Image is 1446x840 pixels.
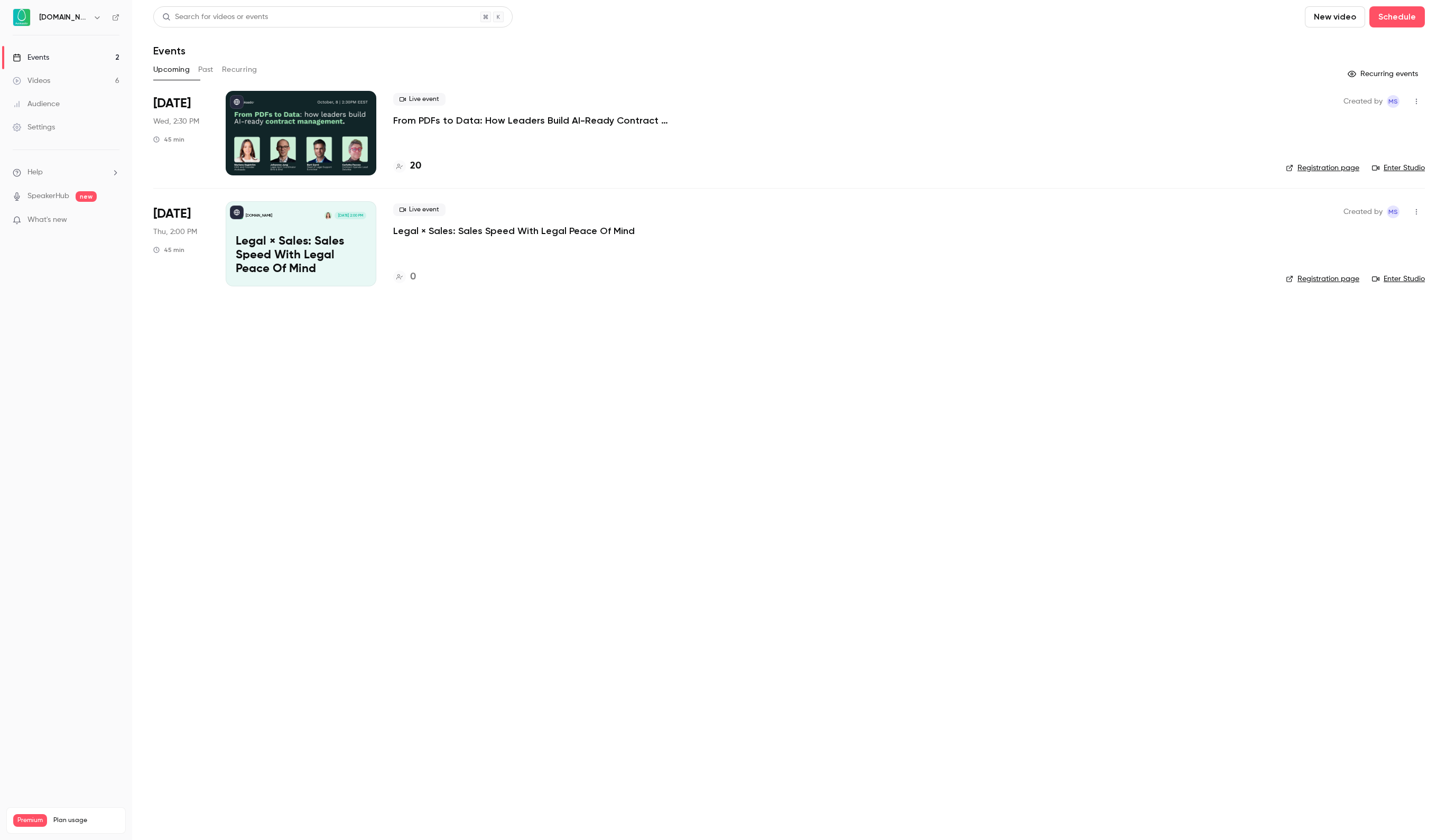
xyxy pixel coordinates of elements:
h6: [DOMAIN_NAME] [39,12,89,23]
img: Mariana Hagström [325,212,332,219]
a: 20 [393,159,421,173]
a: Registration page [1286,274,1359,284]
span: Marie Skachko [1387,95,1399,108]
h4: 0 [410,270,416,284]
span: Help [27,167,43,178]
a: Enter Studio [1372,274,1425,284]
div: Settings [13,122,55,133]
span: Thu, 2:00 PM [153,227,197,237]
span: Live event [393,93,446,106]
span: Marie Skachko [1387,206,1399,218]
a: 0 [393,270,416,284]
h4: 20 [410,159,421,173]
a: Enter Studio [1372,163,1425,173]
a: Legal × Sales: Sales Speed With Legal Peace Of Mind[DOMAIN_NAME]Mariana Hagström[DATE] 2:00 PMLeg... [226,201,376,286]
button: New video [1305,6,1365,27]
a: SpeakerHub [27,191,69,202]
a: From PDFs to Data: How Leaders Build AI-Ready Contract Management. [393,114,710,127]
div: Search for videos or events [162,12,268,23]
div: Videos [13,76,50,86]
span: Created by [1343,206,1383,218]
span: Plan usage [53,816,119,825]
a: Registration page [1286,163,1359,173]
button: Past [198,61,214,78]
button: Recurring [222,61,257,78]
div: 45 min [153,246,184,254]
span: Wed, 2:30 PM [153,116,199,127]
span: MS [1388,206,1398,218]
span: Created by [1343,95,1383,108]
span: What's new [27,214,67,226]
span: [DATE] [153,95,191,112]
span: [DATE] [153,206,191,222]
span: Premium [13,814,47,827]
span: MS [1388,95,1398,108]
img: Avokaado.io [13,9,30,26]
h1: Events [153,44,186,57]
div: Oct 8 Wed, 2:30 PM (Europe/Kiev) [153,91,209,175]
div: Oct 23 Thu, 2:00 PM (Europe/Tallinn) [153,201,209,286]
div: Events [13,52,49,63]
a: Legal × Sales: Sales Speed With Legal Peace Of Mind [393,225,635,237]
button: Upcoming [153,61,190,78]
span: Live event [393,203,446,216]
button: Schedule [1369,6,1425,27]
span: new [76,191,97,202]
p: [DOMAIN_NAME] [246,213,272,218]
p: Legal × Sales: Sales Speed With Legal Peace Of Mind [236,235,366,276]
div: Audience [13,99,60,109]
button: Recurring events [1343,66,1425,82]
span: [DATE] 2:00 PM [335,212,366,219]
div: 45 min [153,135,184,144]
li: help-dropdown-opener [13,167,119,178]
